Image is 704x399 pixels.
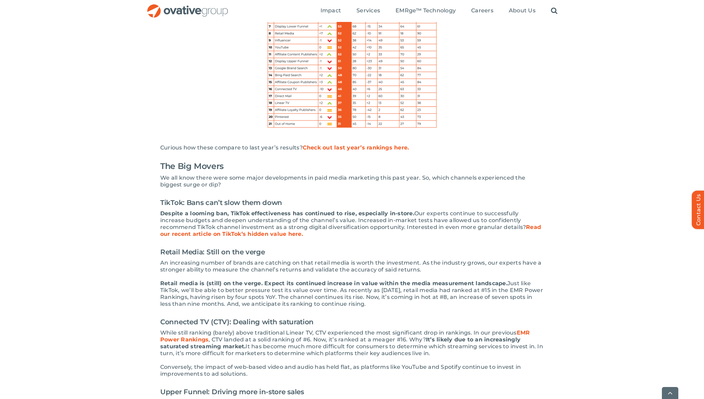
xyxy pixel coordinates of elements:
a: Search [551,7,557,15]
span: About Us [509,7,536,14]
a: Services [356,7,380,15]
span: Careers [471,7,493,14]
strong: Despite a looming ban, TikTok effectiveness has continued to rise, especially in-store. [160,210,414,217]
span: Services [356,7,380,14]
p: Conversely, the impact of web-based video and audio has held flat, as platforms like YouTube and ... [160,364,544,377]
p: An increasing number of brands are catching on that retail media is worth the investment. As the ... [160,259,544,273]
strong: It’s likely due to an increasingly saturated streaming market. [160,336,520,350]
p: Just like TikTok, we’ll be able to better pressure test its value over time. As recently as [DATE... [160,280,544,307]
a: Read our recent article on TikTok’s hidden value here. [160,224,541,237]
a: Check out last year’s rankings here. [303,144,409,151]
p: Our experts continue to successfully increase budgets and deepen understanding of the channel’s v... [160,210,544,238]
a: Careers [471,7,493,15]
p: Curious how these compare to last year’s results? [160,144,544,151]
span: Impact [320,7,341,14]
p: We all know there were some major developments in paid media marketing this past year. So, which ... [160,174,544,188]
strong: Retail media is (still) on the verge. Expect its continued increase in value within the media mea... [160,280,507,287]
a: OG_Full_horizontal_RGB [147,3,229,10]
p: While still ranking (barely) above traditional Linear TV, CTV experienced the most significant dr... [160,329,544,357]
a: EMR Power Rankings [160,329,530,343]
h2: The Big Movers [160,158,544,174]
a: EMRge™ Technology [395,7,456,15]
h3: Retail Media: Still on the verge [160,244,544,259]
h3: TikTok: Bans can’t slow them down [160,195,544,210]
span: EMRge™ Technology [395,7,456,14]
a: About Us [509,7,536,15]
a: Impact [320,7,341,15]
h3: Connected TV (CTV): Dealing with saturation [160,314,544,329]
